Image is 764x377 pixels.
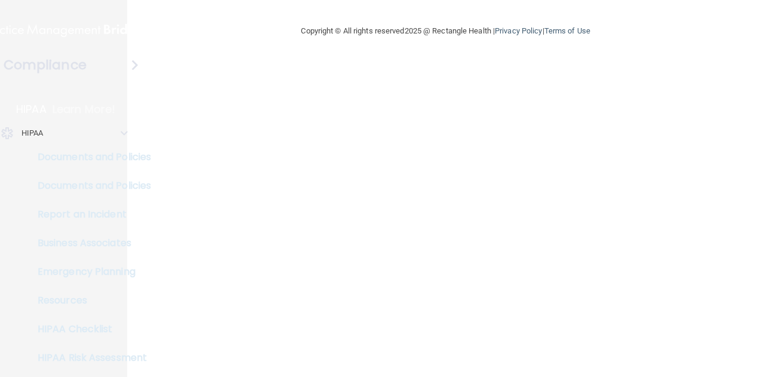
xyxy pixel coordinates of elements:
[8,323,171,335] p: HIPAA Checklist
[21,126,44,140] p: HIPAA
[228,12,664,50] div: Copyright © All rights reserved 2025 @ Rectangle Health | |
[544,26,590,35] a: Terms of Use
[53,102,116,117] p: Learn More!
[8,209,171,220] p: Report an Incident
[495,26,542,35] a: Privacy Policy
[4,57,87,73] h4: Compliance
[8,180,171,192] p: Documents and Policies
[8,295,171,306] p: Resources
[16,102,47,117] p: HIPAA
[8,237,171,249] p: Business Associates
[8,352,171,364] p: HIPAA Risk Assessment
[8,151,171,163] p: Documents and Policies
[8,266,171,278] p: Emergency Planning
